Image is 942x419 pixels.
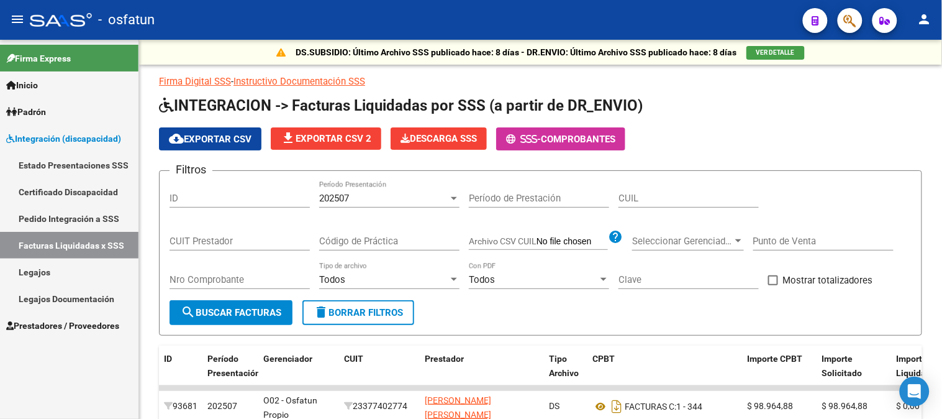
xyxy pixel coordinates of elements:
[6,105,46,119] span: Padrón
[496,127,625,150] button: -Comprobantes
[537,236,608,247] input: Archivo CSV CUIL
[159,76,231,87] a: Firma Digital SSS
[169,131,184,146] mat-icon: cloud_download
[592,397,738,417] div: 1 - 344
[748,401,794,411] span: $ 98.964,88
[159,75,922,88] p: -
[401,133,477,144] span: Descarga SSS
[181,305,196,320] mat-icon: search
[202,346,258,400] datatable-header-cell: Período Presentación
[164,399,197,413] div: 93681
[271,127,381,150] button: Exportar CSV 2
[897,354,936,378] span: Importe Liquidado
[783,273,873,288] span: Mostrar totalizadores
[544,346,587,400] datatable-header-cell: Tipo Archivo
[263,354,312,364] span: Gerenciador
[900,377,930,407] div: Open Intercom Messenger
[822,401,868,411] span: $ 98.964,88
[587,346,743,400] datatable-header-cell: CPBT
[391,127,487,150] button: Descarga SSS
[258,346,339,400] datatable-header-cell: Gerenciador
[897,401,920,411] span: $ 0,00
[344,354,363,364] span: CUIT
[319,193,349,204] span: 202507
[169,134,251,145] span: Exportar CSV
[339,346,420,400] datatable-header-cell: CUIT
[159,127,261,150] button: Exportar CSV
[10,12,25,27] mat-icon: menu
[469,274,495,285] span: Todos
[6,52,71,65] span: Firma Express
[6,78,38,92] span: Inicio
[314,305,328,320] mat-icon: delete
[281,131,296,145] mat-icon: file_download
[207,354,260,378] span: Período Presentación
[391,127,487,150] app-download-masive: Descarga masiva de comprobantes (adjuntos)
[592,354,615,364] span: CPBT
[98,6,155,34] span: - osfatun
[302,300,414,325] button: Borrar Filtros
[314,307,403,318] span: Borrar Filtros
[506,134,541,145] span: -
[420,346,544,400] datatable-header-cell: Prestador
[469,236,537,246] span: Archivo CSV CUIL
[748,354,803,364] span: Importe CPBT
[425,354,464,364] span: Prestador
[756,49,795,56] span: VER DETALLE
[917,12,932,27] mat-icon: person
[159,97,643,114] span: INTEGRACION -> Facturas Liquidadas por SSS (a partir de DR_ENVIO)
[6,319,119,333] span: Prestadores / Proveedores
[743,346,817,400] datatable-header-cell: Importe CPBT
[170,300,292,325] button: Buscar Facturas
[181,307,281,318] span: Buscar Facturas
[344,399,415,413] div: 23377402774
[632,236,733,247] span: Seleccionar Gerenciador
[6,132,121,145] span: Integración (discapacidad)
[233,76,365,87] a: Instructivo Documentación SSS
[159,346,202,400] datatable-header-cell: ID
[541,134,615,145] span: Comprobantes
[207,401,237,411] span: 202507
[609,397,625,417] i: Descargar documento
[549,354,579,378] span: Tipo Archivo
[281,133,371,144] span: Exportar CSV 2
[164,354,172,364] span: ID
[625,402,676,412] span: FACTURAS C:
[608,229,623,244] mat-icon: help
[746,46,805,60] button: VER DETALLE
[549,401,559,411] span: DS
[170,161,212,178] h3: Filtros
[822,354,863,378] span: Importe Solicitado
[817,346,892,400] datatable-header-cell: Importe Solicitado
[319,274,345,285] span: Todos
[296,45,736,59] p: DS.SUBSIDIO: Último Archivo SSS publicado hace: 8 días - DR.ENVIO: Último Archivo SSS publicado h...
